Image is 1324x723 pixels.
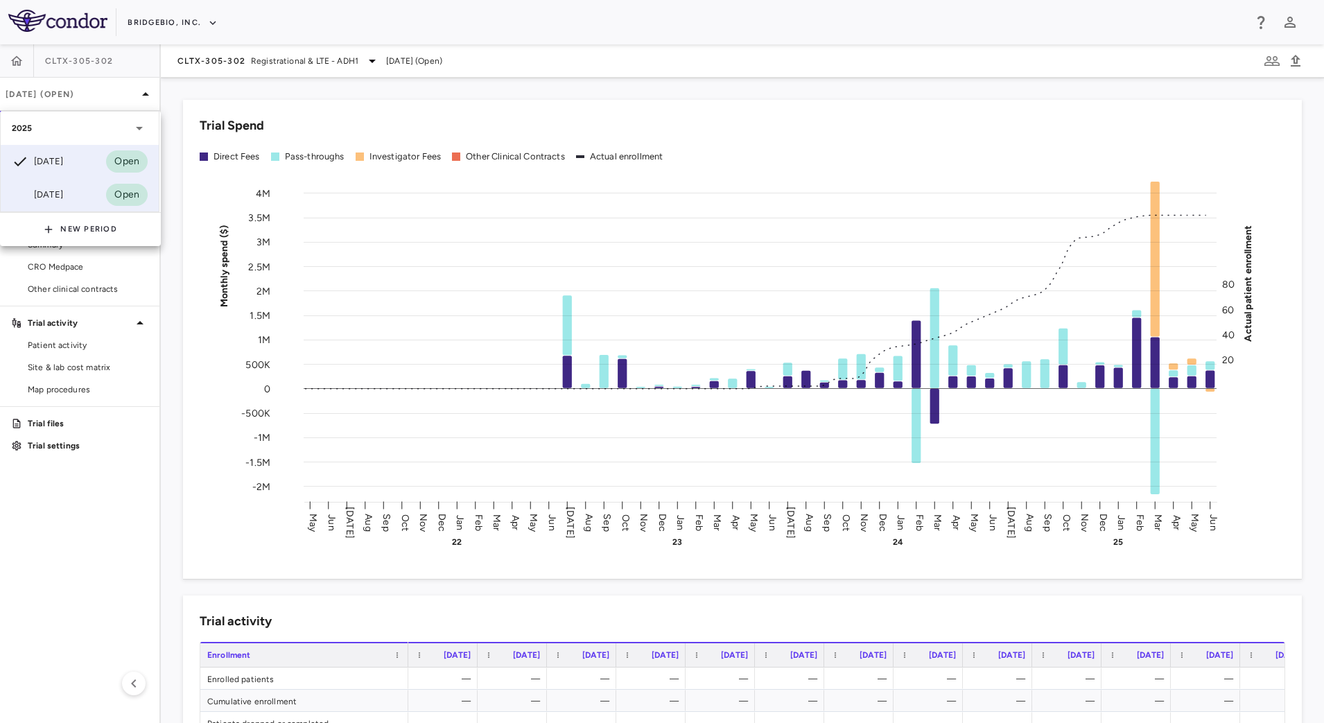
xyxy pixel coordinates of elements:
span: Open [106,187,148,202]
div: [DATE] [12,186,63,203]
button: New Period [44,218,117,241]
p: 2025 [12,122,33,134]
div: 2025 [1,112,159,145]
div: [DATE] [12,153,63,170]
span: Open [106,154,148,169]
